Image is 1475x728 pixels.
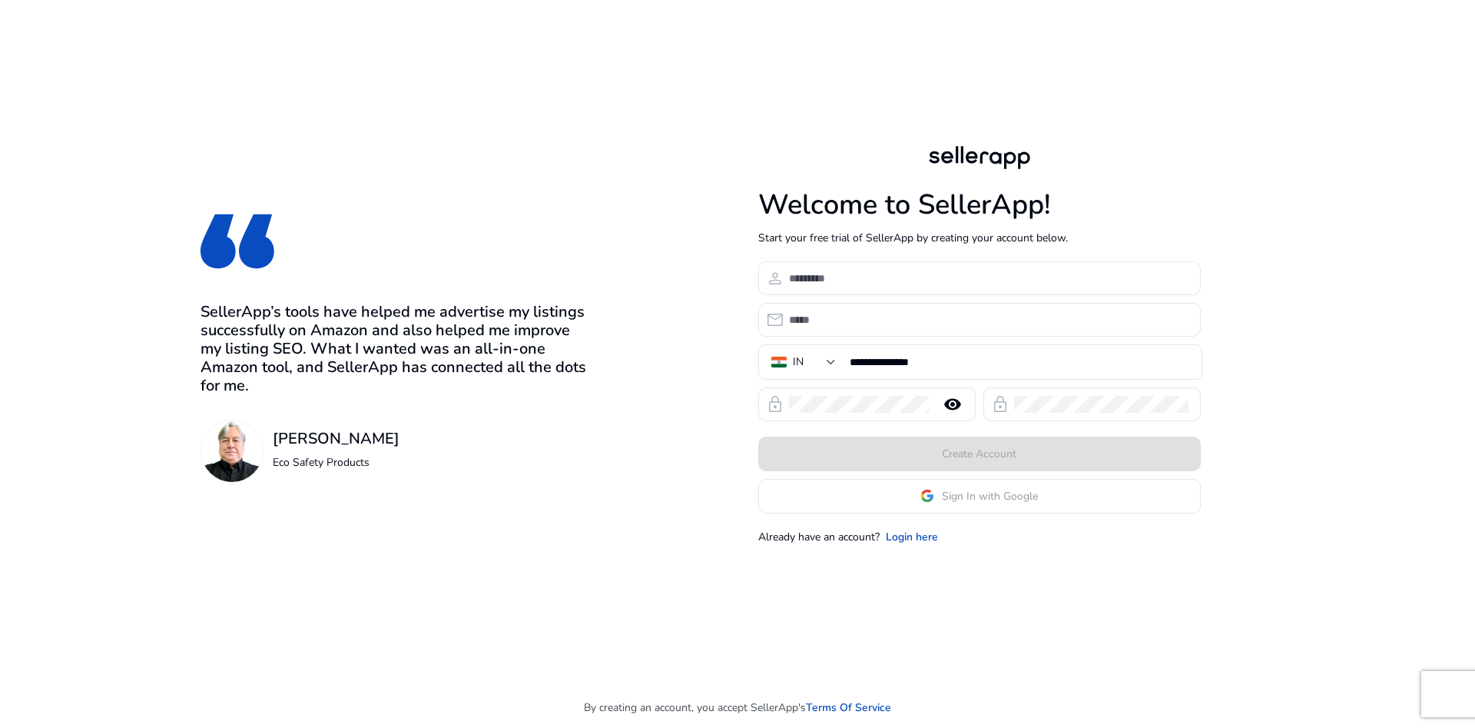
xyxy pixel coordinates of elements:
[991,395,1009,414] span: lock
[934,395,971,414] mat-icon: remove_red_eye
[886,529,938,545] a: Login here
[273,454,399,470] p: Eco Safety Products
[766,395,784,414] span: lock
[806,700,891,716] a: Terms Of Service
[758,188,1201,221] h1: Welcome to SellerApp!
[766,311,784,329] span: email
[201,303,594,395] h3: SellerApp’s tools have helped me advertise my listings successfully on Amazon and also helped me ...
[758,529,880,545] p: Already have an account?
[758,230,1201,246] p: Start your free trial of SellerApp by creating your account below.
[273,430,399,448] h3: [PERSON_NAME]
[766,269,784,288] span: person
[793,354,804,371] div: IN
